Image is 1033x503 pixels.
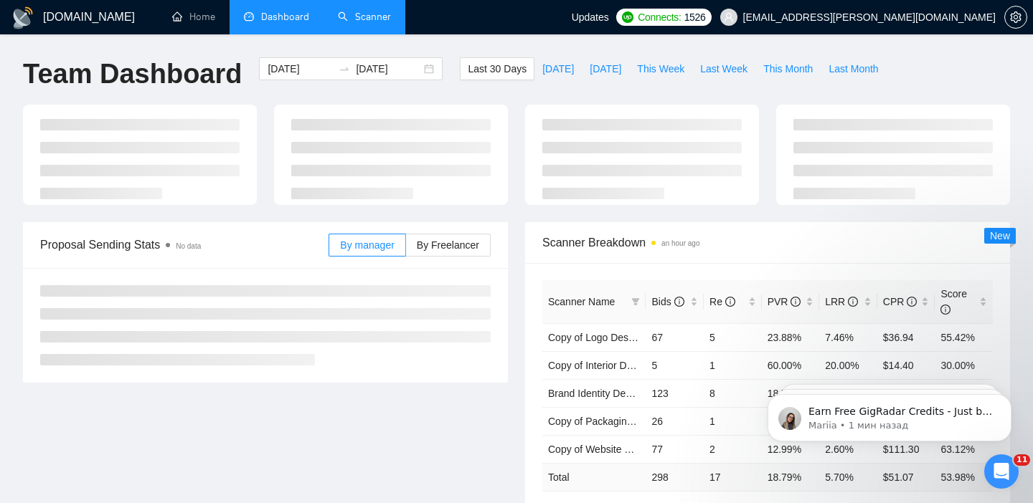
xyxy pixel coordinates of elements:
td: 123 [646,379,704,407]
a: homeHome [172,11,215,23]
td: 5 [646,351,704,379]
a: Copy of Logo Design [548,332,642,343]
span: Scanner Name [548,296,615,307]
input: End date [356,61,421,77]
span: 1526 [684,9,706,25]
button: This Week [629,57,692,80]
iframe: Intercom live chat [984,454,1019,489]
span: info-circle [674,297,684,307]
button: This Month [755,57,821,80]
span: dashboard [244,11,254,21]
span: Last Week [700,61,747,77]
td: 23.88% [762,323,820,351]
span: setting [1005,11,1027,23]
span: By Freelancer [417,239,479,251]
span: Last 30 Days [468,61,527,77]
td: 1 [704,351,762,379]
span: Scanner Breakdown [542,234,993,251]
span: Connects: [638,9,681,25]
span: info-circle [848,297,858,307]
span: CPR [883,296,917,307]
span: This Week [637,61,684,77]
span: Updates [572,11,609,23]
span: info-circle [907,297,917,307]
span: By manager [340,239,394,251]
td: 8 [704,379,762,407]
span: info-circle [725,297,735,307]
button: Last Week [692,57,755,80]
td: 17 [704,463,762,491]
h1: Team Dashboard [23,57,242,91]
td: 1 [704,407,762,435]
td: 60.00% [762,351,820,379]
span: Re [709,296,735,307]
button: Last Month [821,57,886,80]
img: logo [11,6,34,29]
td: 298 [646,463,704,491]
span: This Month [763,61,813,77]
input: Start date [268,61,333,77]
button: Last 30 Days [460,57,534,80]
a: setting [1004,11,1027,23]
td: 55.42% [935,323,993,351]
td: 26 [646,407,704,435]
span: Bids [651,296,684,307]
iframe: Intercom notifications сообщение [746,364,1033,464]
span: user [724,12,734,22]
button: [DATE] [582,57,629,80]
a: searchScanner [338,11,391,23]
td: 67 [646,323,704,351]
span: PVR [768,296,801,307]
td: 2 [704,435,762,463]
button: setting [1004,6,1027,29]
span: filter [628,291,643,312]
td: 30.00% [935,351,993,379]
td: $ 51.07 [877,463,935,491]
td: 5 [704,323,762,351]
span: Score [940,288,967,315]
span: to [339,63,350,75]
td: 53.98 % [935,463,993,491]
a: Copy of Website Design [548,444,656,455]
a: Copy of Packaging Design [548,416,666,427]
time: an hour ago [661,239,699,247]
td: 20.00% [819,351,877,379]
span: swap-right [339,63,350,75]
button: [DATE] [534,57,582,80]
span: info-circle [940,305,951,315]
span: [DATE] [590,61,621,77]
span: [DATE] [542,61,574,77]
a: Brand Identity Design [548,388,644,399]
td: 7.46% [819,323,877,351]
span: Dashboard [261,11,309,23]
td: Total [542,463,646,491]
span: 11 [1014,454,1030,466]
a: Copy of Interior Design [548,360,651,371]
img: upwork-logo.png [622,11,633,23]
td: 18.79 % [762,463,820,491]
span: New [990,230,1010,241]
td: $36.94 [877,323,935,351]
td: $14.40 [877,351,935,379]
span: filter [631,297,640,306]
span: Last Month [829,61,878,77]
span: No data [176,242,201,250]
td: 5.70 % [819,463,877,491]
span: LRR [825,296,858,307]
td: 77 [646,435,704,463]
span: Proposal Sending Stats [40,236,329,254]
span: info-circle [791,297,801,307]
